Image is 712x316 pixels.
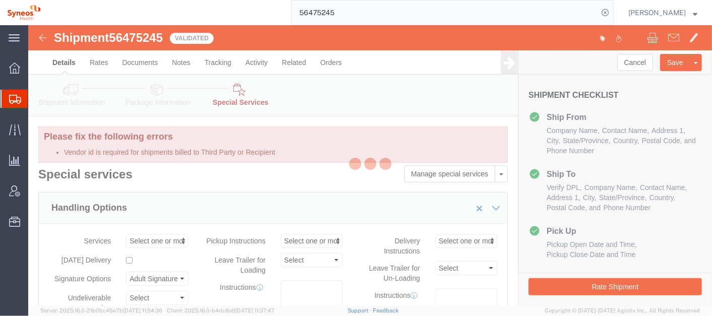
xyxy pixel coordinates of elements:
input: Search for shipment number, reference number [292,1,598,25]
span: Server: 2025.16.0-21b0bc45e7b [40,307,162,313]
span: [DATE] 11:37:47 [235,307,275,313]
span: Copyright © [DATE]-[DATE] Agistix Inc., All Rights Reserved [545,306,700,315]
a: Feedback [373,307,399,313]
span: Julie Ryan [628,7,686,18]
span: [DATE] 11:54:36 [123,307,162,313]
span: Client: 2025.16.0-b4dc8a9 [167,307,275,313]
a: Support [348,307,373,313]
button: [PERSON_NAME] [628,7,698,19]
img: logo [7,5,41,20]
